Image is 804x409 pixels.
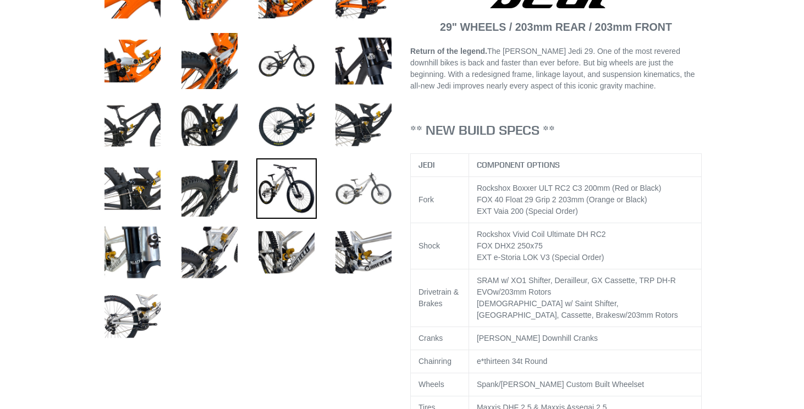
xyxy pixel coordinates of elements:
[477,276,676,296] span: TRP DH-R EVO
[256,158,317,219] img: Load image into Gallery viewer, JEDI 29 - Complete Bike
[469,327,702,350] td: [PERSON_NAME] Downhill Cranks
[179,95,240,155] img: Load image into Gallery viewer, JEDI 29 - Complete Bike
[410,46,702,92] p: The [PERSON_NAME] Jedi 29. One of the most revered downhill bikes is back and faster than ever be...
[102,31,163,91] img: Load image into Gallery viewer, JEDI 29 - Complete Bike
[477,230,606,239] span: Rockshox Vivid Coil Ultimate DH RC2
[179,31,240,91] img: Load image into Gallery viewer, JEDI 29 - Complete Bike
[410,122,702,138] h3: ** NEW BUILD SPECS **
[333,95,394,155] img: Load image into Gallery viewer, JEDI 29 - Complete Bike
[477,253,604,262] span: EXT e-Storia LOK V3 (Special Order)
[469,350,702,373] td: e*thirteen 34t Round
[411,153,469,176] th: JEDI
[102,95,163,155] img: Load image into Gallery viewer, JEDI 29 - Complete Bike
[102,222,163,283] img: Load image into Gallery viewer, JEDI 29 - Complete Bike
[440,21,672,33] strong: 29" WHEELS / 203mm REAR / 203mm FRONT
[256,31,317,91] img: Load image into Gallery viewer, JEDI 29 - Complete Bike
[411,269,469,327] td: Drivetrain & Brakes
[411,373,469,396] td: Wheels
[102,158,163,219] img: Load image into Gallery viewer, JEDI 29 - Complete Bike
[333,31,394,91] img: Load image into Gallery viewer, JEDI 29 - Complete Bike
[477,241,543,250] span: FOX DHX2 250x75
[179,158,240,219] img: Load image into Gallery viewer, JEDI 29 - Complete Bike
[477,298,694,321] div: [DEMOGRAPHIC_DATA] w/ Saint Shifter, [GEOGRAPHIC_DATA], Cassette, Brakes w/203mm Rotors
[179,222,240,283] img: Load image into Gallery viewer, JEDI 29 - Complete Bike
[256,95,317,155] img: Load image into Gallery viewer, JEDI 29 - Complete Bike
[411,350,469,373] td: Chainring
[256,222,317,283] img: Load image into Gallery viewer, JEDI 29 - Complete Bike
[477,184,662,192] span: Rockshox Boxxer ULT RC2 C3 200mm (Red or Black)
[477,275,694,298] div: SRAM w/ XO1 Shifter, Derailleur, GX Cassette, w/203mm Rotors
[102,286,163,346] img: Load image into Gallery viewer, JEDI 29 - Complete Bike
[477,380,644,389] span: Spank/[PERSON_NAME] Custom Built Wheelset
[333,158,394,219] img: Load image into Gallery viewer, JEDI 29 - Complete Bike
[411,223,469,269] td: Shock
[410,47,487,56] strong: Return of the legend.
[477,195,647,204] span: FOX 40 Float 29 Grip 2 203mm (Orange or Black)
[411,176,469,223] td: Fork
[469,153,702,176] th: COMPONENT OPTIONS
[477,207,578,215] span: EXT Vaia 200 (Special Order)
[333,222,394,283] img: Load image into Gallery viewer, JEDI 29 - Complete Bike
[411,327,469,350] td: Cranks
